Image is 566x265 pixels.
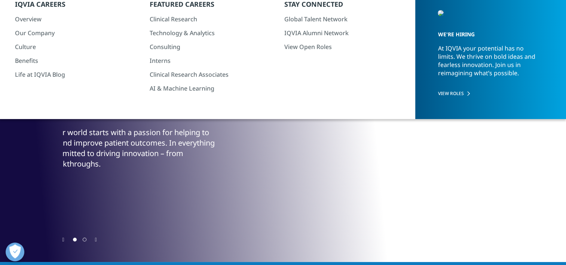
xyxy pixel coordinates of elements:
[150,84,277,92] a: AI & Machine Learning
[150,15,277,23] a: Clinical Research
[284,15,412,23] a: Global Talent Network
[438,90,541,97] a: VIEW ROLES
[150,29,277,37] a: Technology & Analytics
[284,29,412,37] a: IQVIA Alumni Network
[15,15,142,23] a: Overview
[83,238,86,241] span: Go to slide 2
[150,43,277,51] a: Consulting
[150,57,277,65] a: Interns
[15,43,142,51] a: Culture
[62,236,64,243] div: Previous slide
[6,243,24,261] button: Abrir preferências
[438,10,444,16] img: 2213_cheerful-young-colleagues-using-laptop.jpg
[150,70,277,79] a: Clinical Research Associates
[15,57,142,65] a: Benefits
[15,29,142,37] a: Our Company
[438,44,541,84] p: At IQVIA your potential has no limits. We thrive on bold ideas and fearless innovation. Join us i...
[15,70,142,79] a: Life at IQVIA Blog
[284,43,412,51] a: View Open Roles
[73,238,77,241] span: Go to slide 1
[95,236,97,243] div: Next slide
[438,18,536,44] h5: WE'RE HIRING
